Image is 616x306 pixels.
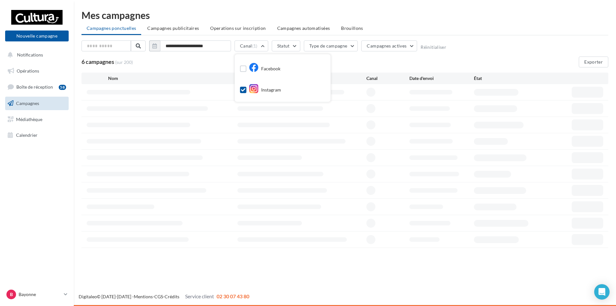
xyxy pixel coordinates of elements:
a: Mentions [134,294,153,299]
a: Digitaleo [79,294,97,299]
a: Boîte de réception58 [4,80,70,94]
span: Campagnes actives [367,43,406,48]
button: Canal(1) [235,40,268,51]
div: État [474,75,538,82]
span: B [10,291,13,298]
span: Campagnes [16,101,39,106]
span: Operations sur inscription [210,25,266,31]
span: 6 campagnes [81,58,114,65]
span: © [DATE]-[DATE] - - - [79,294,249,299]
a: CGS [154,294,163,299]
button: Campagnes actives [361,40,417,51]
span: Brouillons [341,25,363,31]
span: Notifications [17,52,43,57]
span: Calendrier [16,132,38,138]
button: Type de campagne [304,40,358,51]
span: Campagnes automatisées [277,25,330,31]
div: Mes campagnes [81,10,608,20]
div: Nom [108,75,259,82]
div: Instagram [249,85,281,95]
span: Campagnes publicitaires [147,25,199,31]
button: Nouvelle campagne [5,31,69,41]
a: Campagnes [4,97,70,110]
div: 58 [59,85,66,90]
span: Boîte de réception [16,84,53,90]
span: (1) [252,43,258,48]
div: Canal [366,75,409,82]
button: Réinitialiser [421,45,446,50]
a: Crédits [165,294,179,299]
button: Notifications [4,48,67,62]
span: Médiathèque [16,116,42,122]
span: (sur 200) [115,59,133,66]
div: Date d'envoi [409,75,474,82]
p: Bayonne [19,291,61,298]
a: B Bayonne [5,288,69,301]
a: Calendrier [4,128,70,142]
div: Open Intercom Messenger [594,284,610,300]
button: Statut [272,40,300,51]
div: Facebook [249,64,280,74]
span: Service client [185,293,214,299]
a: Médiathèque [4,113,70,126]
span: 02 30 07 43 80 [217,293,249,299]
a: Opérations [4,64,70,78]
span: Opérations [17,68,39,74]
button: Exporter [579,57,608,67]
